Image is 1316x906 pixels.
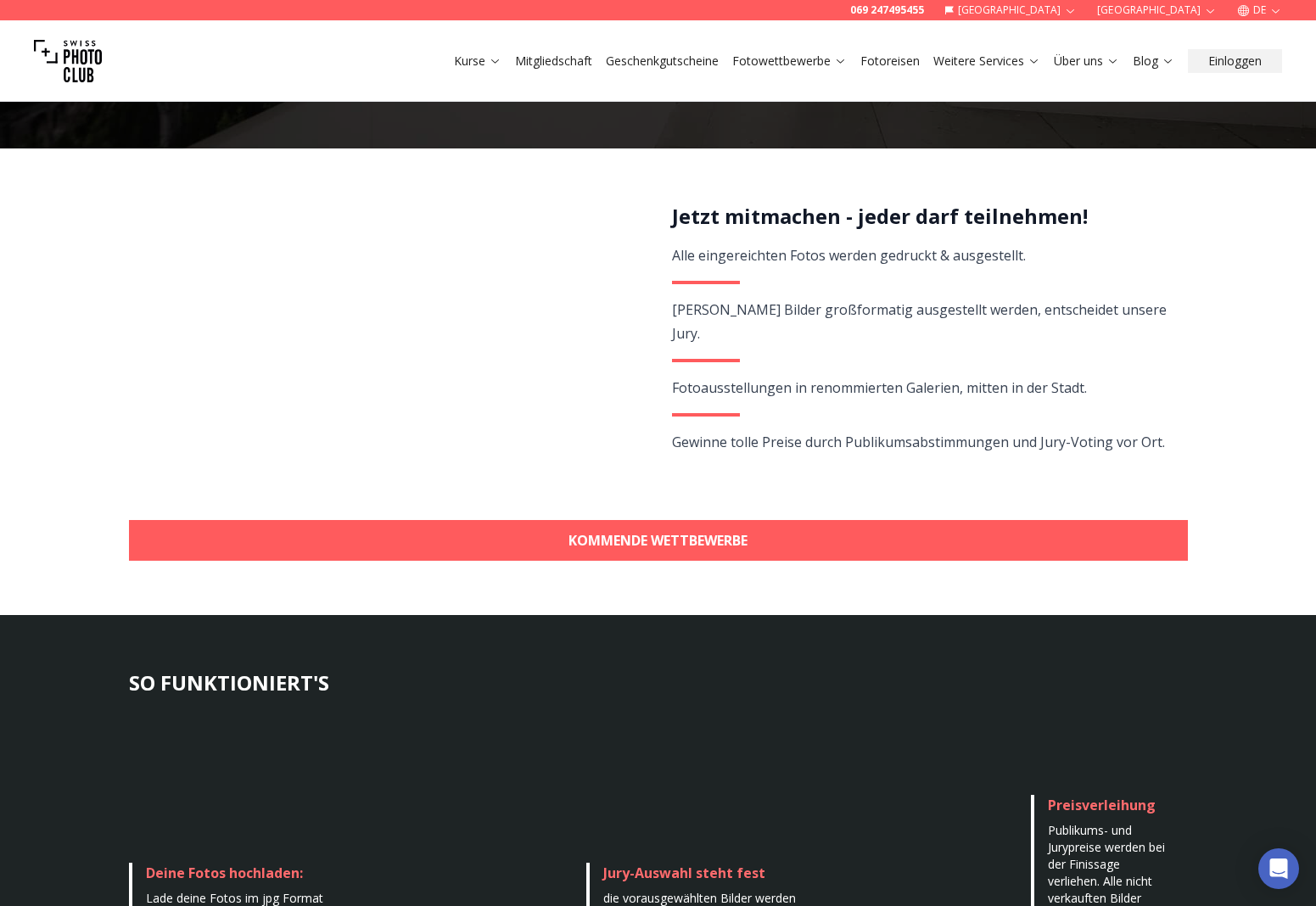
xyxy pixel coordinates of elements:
[725,49,854,73] button: Fotowettbewerbe
[860,53,920,70] a: Fotoreisen
[850,3,924,17] a: 069 247495455
[1133,53,1174,70] a: Blog
[447,49,508,73] button: Kurse
[1047,49,1126,73] button: Über uns
[146,863,337,883] div: Deine Fotos hochladen:
[732,53,847,70] a: Fotowettbewerbe
[672,433,1165,451] span: Gewinne tolle Preise durch Publikumsabstimmungen und Jury-Voting vor Ort.
[672,203,1168,230] h2: Jetzt mitmachen - jeder darf teilnehmen!
[1188,49,1282,73] button: Einloggen
[599,49,725,73] button: Geschenkgutscheine
[129,520,1188,561] a: KOMMENDE WETTBEWERBE
[933,53,1040,70] a: Weitere Services
[1258,848,1299,889] div: Open Intercom Messenger
[1048,796,1156,814] span: Preisverleihung
[854,49,927,73] button: Fotoreisen
[508,49,599,73] button: Mitgliedschaft
[672,300,1167,343] span: [PERSON_NAME] Bilder großformatig ausgestellt werden, entscheidet unsere Jury.
[454,53,501,70] a: Kurse
[1054,53,1119,70] a: Über uns
[606,53,719,70] a: Geschenkgutscheine
[129,669,1188,696] h3: SO FUNKTIONIERT'S
[34,27,102,95] img: Swiss photo club
[515,53,592,70] a: Mitgliedschaft
[672,246,1026,265] span: Alle eingereichten Fotos werden gedruckt & ausgestellt.
[603,864,765,882] span: Jury-Auswahl steht fest
[672,378,1087,397] span: Fotoausstellungen in renommierten Galerien, mitten in der Stadt.
[1126,49,1181,73] button: Blog
[927,49,1047,73] button: Weitere Services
